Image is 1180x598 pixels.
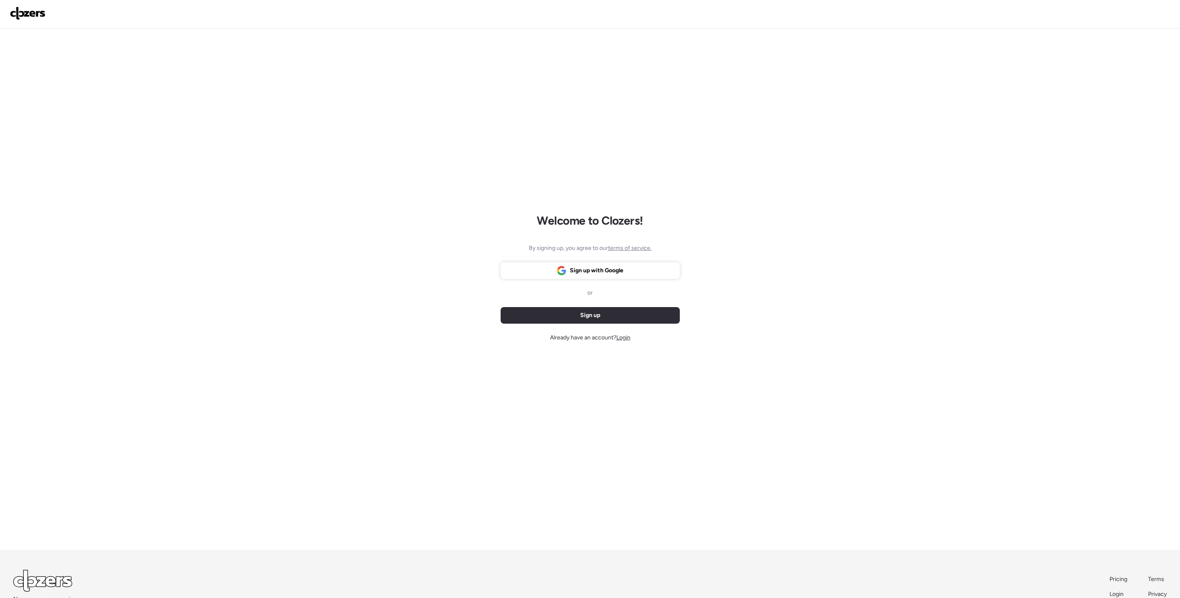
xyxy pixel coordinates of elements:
span: Already have an account? [550,334,630,342]
h1: Welcome to Clozers! [537,213,643,228]
a: Terms [1148,575,1167,583]
span: Sign up with Google [570,266,623,275]
span: Login [616,334,630,341]
img: Logo Light [13,570,72,592]
span: By signing up, you agree to our [529,244,652,252]
span: Privacy [1148,591,1167,598]
img: Logo [10,7,46,20]
span: terms of service. [608,245,652,252]
span: Login [1109,591,1124,598]
span: or [587,289,593,297]
a: Pricing [1109,575,1128,583]
span: Terms [1148,576,1164,583]
span: Sign up [580,311,600,320]
span: Pricing [1109,576,1127,583]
